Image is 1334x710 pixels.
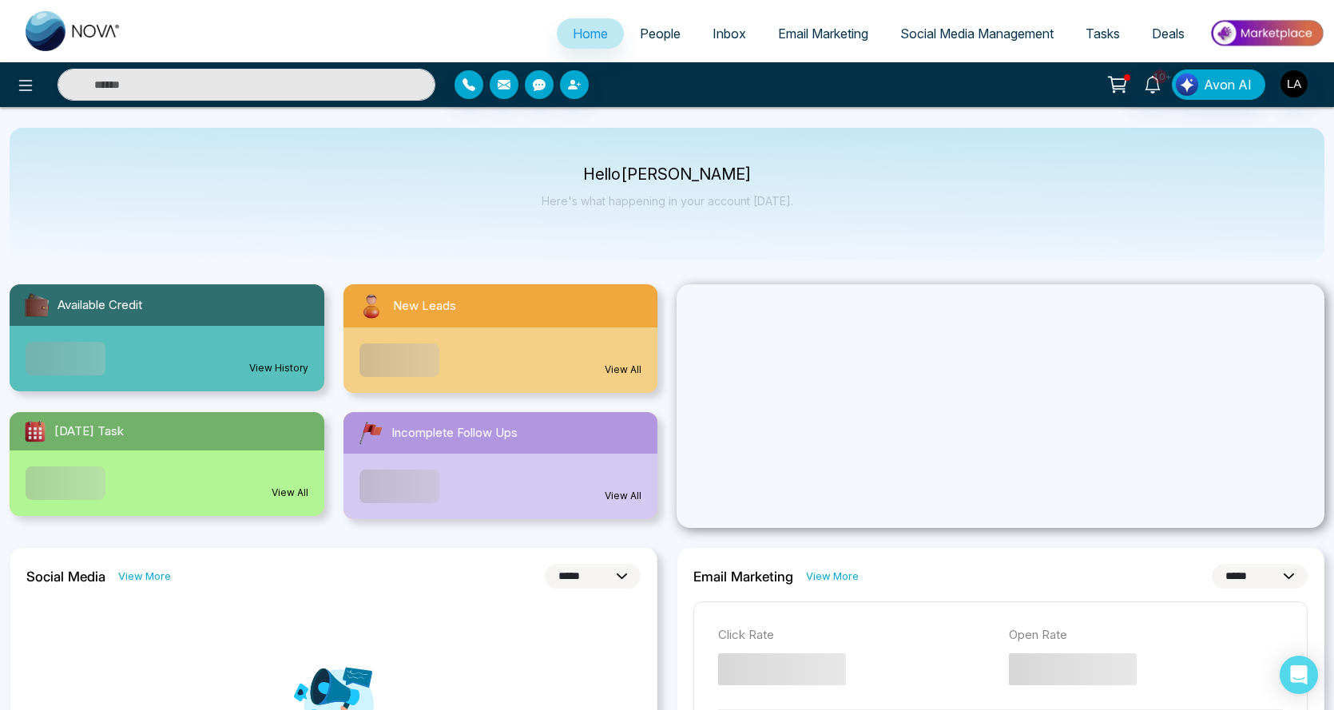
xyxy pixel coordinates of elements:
[272,486,308,500] a: View All
[624,18,697,49] a: People
[1209,15,1324,51] img: Market-place.gif
[22,291,51,319] img: availableCredit.svg
[1152,26,1185,42] span: Deals
[334,412,668,519] a: Incomplete Follow UpsView All
[356,418,385,447] img: followUps.svg
[118,569,171,584] a: View More
[605,363,641,377] a: View All
[1134,69,1172,97] a: 10+
[22,418,48,444] img: todayTask.svg
[573,26,608,42] span: Home
[718,626,993,645] p: Click Rate
[605,489,641,503] a: View All
[1086,26,1120,42] span: Tasks
[884,18,1070,49] a: Social Media Management
[640,26,681,42] span: People
[542,168,793,181] p: Hello [PERSON_NAME]
[762,18,884,49] a: Email Marketing
[1153,69,1167,84] span: 10+
[1172,69,1265,100] button: Avon AI
[334,284,668,393] a: New LeadsView All
[1280,656,1318,694] div: Open Intercom Messenger
[391,424,518,442] span: Incomplete Follow Ups
[1176,73,1198,96] img: Lead Flow
[1070,18,1136,49] a: Tasks
[713,26,746,42] span: Inbox
[1204,75,1252,94] span: Avon AI
[697,18,762,49] a: Inbox
[542,194,793,208] p: Here's what happening in your account [DATE].
[26,569,105,585] h2: Social Media
[393,297,456,315] span: New Leads
[54,422,124,441] span: [DATE] Task
[249,361,308,375] a: View History
[557,18,624,49] a: Home
[693,569,793,585] h2: Email Marketing
[58,296,142,315] span: Available Credit
[900,26,1054,42] span: Social Media Management
[806,569,859,584] a: View More
[1136,18,1201,49] a: Deals
[778,26,868,42] span: Email Marketing
[1009,626,1284,645] p: Open Rate
[26,11,121,51] img: Nova CRM Logo
[1280,70,1308,97] img: User Avatar
[356,291,387,321] img: newLeads.svg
